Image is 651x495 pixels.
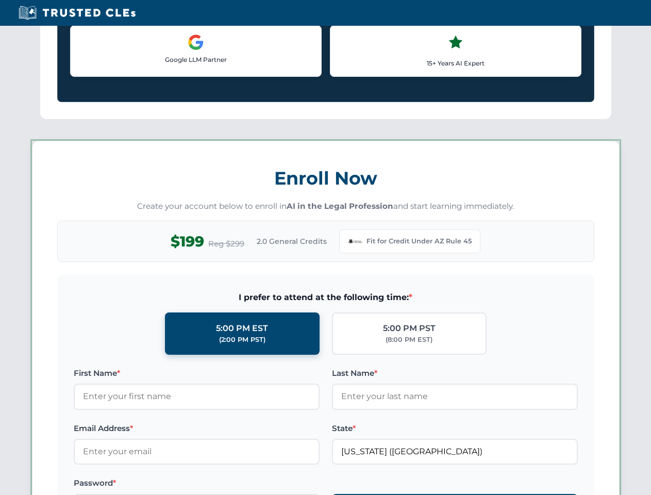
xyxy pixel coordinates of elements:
label: Password [74,477,320,489]
label: Email Address [74,422,320,435]
div: (2:00 PM PST) [219,335,265,345]
span: I prefer to attend at the following time: [74,291,578,304]
h3: Enroll Now [57,162,594,194]
input: Enter your email [74,439,320,465]
span: $199 [171,230,204,253]
label: Last Name [332,367,578,379]
strong: AI in the Legal Profession [287,201,393,211]
label: State [332,422,578,435]
input: Enter your first name [74,384,320,409]
div: 5:00 PM EST [216,322,268,335]
p: Google LLM Partner [79,55,313,64]
p: Create your account below to enroll in and start learning immediately. [57,201,594,212]
span: 2.0 General Credits [257,236,327,247]
img: Google [188,34,204,51]
div: (8:00 PM EST) [386,335,432,345]
span: Fit for Credit Under AZ Rule 45 [366,236,472,246]
img: Trusted CLEs [15,5,139,21]
p: 15+ Years AI Expert [339,58,573,68]
img: Arizona Bar [348,234,362,249]
input: Enter your last name [332,384,578,409]
input: Arizona (AZ) [332,439,578,465]
div: 5:00 PM PST [383,322,436,335]
label: First Name [74,367,320,379]
span: Reg $299 [208,238,244,250]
